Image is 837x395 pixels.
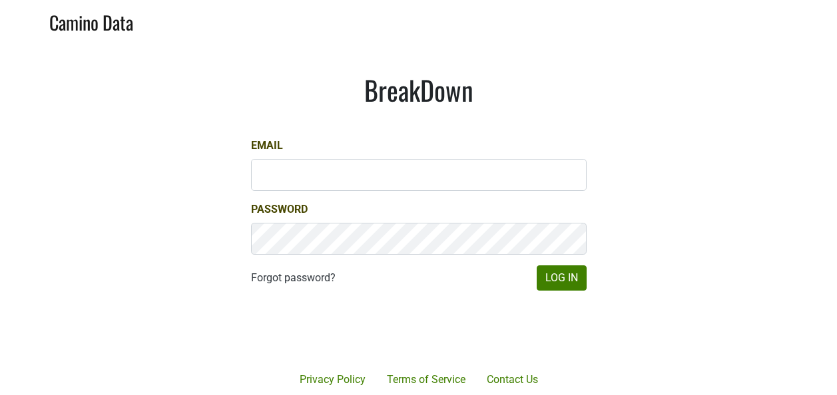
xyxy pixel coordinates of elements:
a: Privacy Policy [289,366,376,393]
label: Email [251,138,283,154]
h1: BreakDown [251,74,587,106]
a: Forgot password? [251,270,336,286]
label: Password [251,201,308,217]
a: Camino Data [49,5,133,37]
